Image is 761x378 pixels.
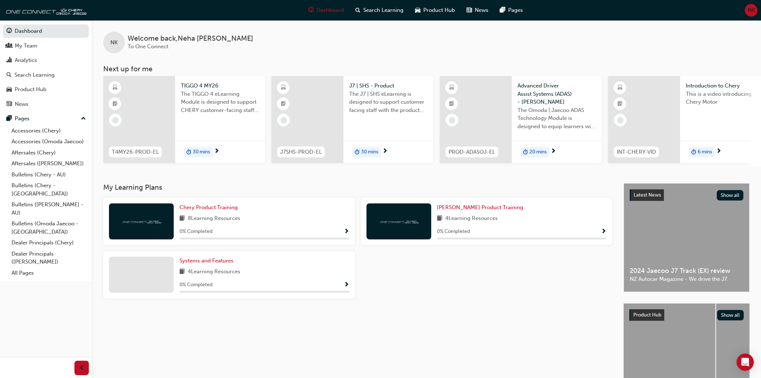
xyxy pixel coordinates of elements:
[449,117,455,123] span: learningRecordVerb_NONE-icon
[350,3,409,18] a: search-iconSearch Learning
[214,148,219,155] span: next-icon
[523,148,528,157] span: duration-icon
[179,267,185,276] span: book-icon
[344,227,349,236] button: Show Progress
[316,6,344,14] span: Dashboard
[601,229,606,235] span: Show Progress
[618,99,623,109] span: booktick-icon
[437,204,523,211] span: [PERSON_NAME] Product Training
[9,136,89,147] a: Accessories (Omoda Jaecoo)
[113,99,118,109] span: booktick-icon
[3,54,89,67] a: Analytics
[308,6,314,15] span: guage-icon
[634,192,661,198] span: Latest News
[698,148,712,156] span: 6 mins
[518,106,596,131] span: The Omoda | Jaecoo ADAS Technology Module is designed to equip learners with essential knowledge ...
[344,282,349,288] span: Show Progress
[103,76,265,163] a: T4MY26-PROD-ELTIGGO 4 MY26The TIGGO 4 eLearning Module is designed to support CHERY customer-faci...
[128,35,253,43] span: Welcome back , Neha [PERSON_NAME]
[9,158,89,169] a: Aftersales ([PERSON_NAME])
[445,214,498,223] span: 4 Learning Resources
[9,180,89,199] a: Bulletins (Chery - [GEOGRAPHIC_DATA])
[3,68,89,82] a: Search Learning
[15,42,37,50] div: My Team
[618,83,623,93] span: learningResourceType_ELEARNING-icon
[15,56,37,64] div: Analytics
[179,214,185,223] span: book-icon
[382,148,388,155] span: next-icon
[281,83,286,93] span: learningResourceType_ELEARNING-icon
[508,6,523,14] span: Pages
[179,257,236,265] a: Systems and Features
[691,148,696,157] span: duration-icon
[281,117,287,123] span: learningRecordVerb_NONE-icon
[3,24,89,38] a: Dashboard
[355,6,360,15] span: search-icon
[409,3,461,18] a: car-iconProduct Hub
[110,39,118,47] span: NK
[717,310,744,320] button: Show all
[344,229,349,235] span: Show Progress
[9,169,89,180] a: Bulletins (Chery - AU)
[81,114,86,123] span: up-icon
[624,183,749,292] a: Latest NewsShow all2024 Jaecoo J7 Track (EX) reviewNZ Autocar Magazine - We drive the J7.
[6,57,12,64] span: chart-icon
[601,227,606,236] button: Show Progress
[745,4,757,17] button: NK
[449,83,454,93] span: learningResourceType_ELEARNING-icon
[500,6,505,15] span: pages-icon
[363,6,404,14] span: Search Learning
[9,199,89,218] a: Bulletins ([PERSON_NAME] - AU)
[355,148,360,157] span: duration-icon
[361,148,378,156] span: 30 mins
[9,237,89,248] a: Dealer Principals (Chery)
[3,112,89,125] button: Pages
[179,257,233,264] span: Systems and Features
[617,117,624,123] span: learningRecordVerb_NONE-icon
[6,43,12,49] span: people-icon
[112,117,119,123] span: learningRecordVerb_NONE-icon
[6,116,12,122] span: pages-icon
[15,114,29,123] div: Pages
[113,83,118,93] span: learningResourceType_ELEARNING-icon
[437,203,526,212] a: [PERSON_NAME] Product Training
[302,3,350,18] a: guage-iconDashboard
[518,82,596,106] span: Advanced Driver Assist Systems (ADAS) - [PERSON_NAME]
[415,6,420,15] span: car-icon
[14,71,55,79] div: Search Learning
[716,148,721,155] span: next-icon
[193,148,210,156] span: 30 mins
[630,275,743,283] span: NZ Autocar Magazine - We drive the J7.
[748,6,755,14] span: NK
[9,248,89,267] a: Dealer Principals ([PERSON_NAME])
[437,228,470,236] span: 0 % Completed
[3,39,89,53] a: My Team
[737,354,754,371] div: Open Intercom Messenger
[448,148,495,156] span: PROD-ADASOJ-EL
[186,148,191,157] span: duration-icon
[379,218,419,225] img: oneconnect
[461,3,494,18] a: news-iconNews
[529,148,547,156] span: 20 mins
[633,312,661,318] span: Product Hub
[122,218,161,225] img: oneconnect
[6,86,12,93] span: car-icon
[551,148,556,155] span: next-icon
[349,90,428,114] span: The J7 | SHS eLearning is designed to support customer facing staff with the product and sales in...
[475,6,488,14] span: News
[3,83,89,96] a: Product Hub
[4,3,86,17] img: oneconnect
[6,72,12,78] span: search-icon
[6,101,12,108] span: news-icon
[617,148,656,156] span: INT-CHERY-VID
[9,267,89,279] a: All Pages
[79,364,85,373] span: prev-icon
[15,100,28,108] div: News
[15,85,46,94] div: Product Hub
[437,214,442,223] span: book-icon
[103,183,612,192] h3: My Learning Plans
[281,99,286,109] span: booktick-icon
[92,65,761,73] h3: Next up for me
